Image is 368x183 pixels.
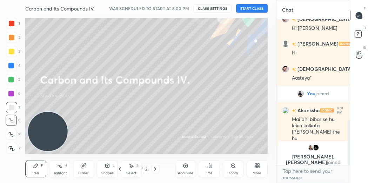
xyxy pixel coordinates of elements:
h6: [DEMOGRAPHIC_DATA] [296,66,353,73]
div: grid [276,19,350,165]
img: 45a4d4e980894a668adfdbd529e7eab0.jpg [307,144,314,151]
h4: Carbon and Its Compounds IV. [25,5,94,12]
img: no-rating-badge.077c3623.svg [292,68,296,72]
div: Poll [207,171,212,175]
div: C [6,115,21,126]
div: Aasteya* [292,75,344,82]
div: Add Slide [178,171,193,175]
p: D [363,25,366,30]
div: X [6,129,21,140]
div: Pen [33,171,39,175]
img: 3ed32308765d4c498b8259c77885666e.jpg [297,90,304,97]
span: You [307,91,315,96]
p: [PERSON_NAME], [PERSON_NAME] [282,154,344,165]
div: Select [126,171,136,175]
div: 5 [6,74,20,85]
div: H [65,164,67,167]
h5: WAS SCHEDULED TO START AT 8:00 PM [109,5,189,12]
img: default.png [282,40,289,47]
div: Mai bhi bihar se hu lekin kolkata [PERSON_NAME] the hu [292,116,344,142]
p: Chat [276,0,299,19]
img: no-rating-badge.077c3623.svg [292,42,296,46]
p: G [363,45,366,50]
div: 3 [6,46,20,57]
h6: [DEMOGRAPHIC_DATA] [296,16,353,23]
div: 8:01 PM [335,106,344,115]
div: Z [6,143,21,154]
div: More [253,171,261,175]
img: ecdb62aaac184653a125a88583c3cb5b.jpg [282,16,289,23]
span: joined [315,91,329,96]
h6: [PERSON_NAME] [296,40,339,48]
div: L [113,164,115,167]
img: bcc18a4ad49e4257bb3b588a03c7ddae.None [312,144,319,151]
div: Hi [292,49,344,56]
h6: Akanksha [296,107,320,114]
div: 2 [144,166,148,172]
div: Shapes [101,171,113,175]
div: Highlight [53,171,67,175]
div: Hi [PERSON_NAME] [292,25,344,32]
div: 7 [6,102,20,113]
img: 3 [282,107,289,114]
div: 2 [6,32,20,43]
img: iconic-light.a09c19a4.png [339,42,353,46]
div: 6 [6,88,20,99]
div: Eraser [78,171,89,175]
span: joined [327,159,340,165]
img: iconic-light.a09c19a4.png [320,108,334,113]
button: START CLASS [236,4,268,13]
p: T [364,6,366,11]
div: Zoom [228,171,238,175]
div: 4 [6,60,20,71]
img: no-rating-badge.077c3623.svg [292,18,296,22]
img: ecdb62aaac184653a125a88583c3cb5b.jpg [282,66,289,73]
img: no-rating-badge.077c3623.svg [292,109,296,113]
div: P [41,164,43,167]
button: CLASS SETTINGS [193,4,232,13]
div: 1 [6,18,20,29]
div: S [136,164,139,167]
